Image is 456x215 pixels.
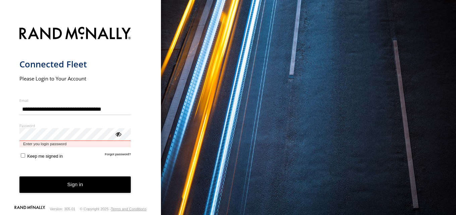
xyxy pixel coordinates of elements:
[19,141,131,147] span: Enter you login password
[115,130,121,137] div: ViewPassword
[19,75,131,82] h2: Please Login to Your Account
[19,98,131,103] label: Email
[19,25,131,43] img: Rand McNally
[19,176,131,193] button: Sign in
[50,207,75,211] div: Version: 305.01
[111,207,147,211] a: Terms and Conditions
[27,154,63,159] span: Keep me signed in
[14,206,45,212] a: Visit our Website
[80,207,147,211] div: © Copyright 2025 -
[19,59,131,70] h1: Connected Fleet
[19,23,142,205] form: main
[21,153,25,158] input: Keep me signed in
[105,152,131,159] a: Forgot password?
[19,123,131,128] label: Password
